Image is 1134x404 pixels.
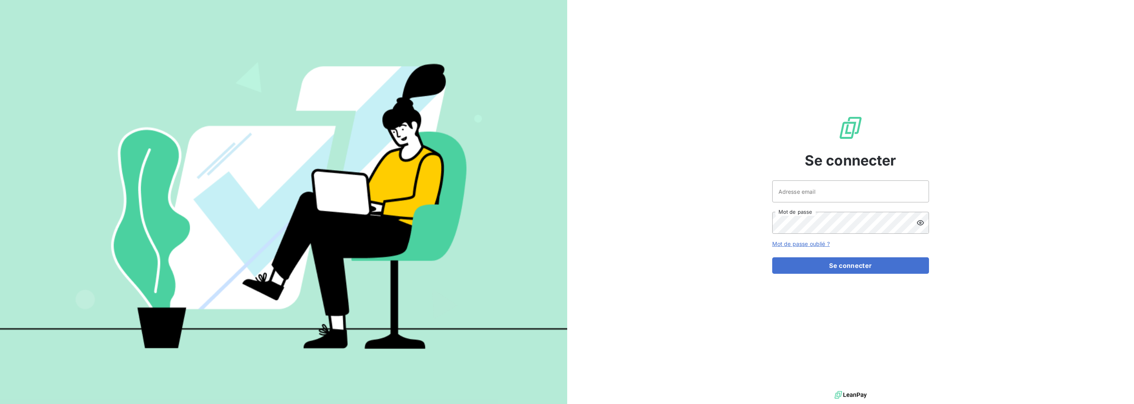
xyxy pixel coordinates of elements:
img: Logo LeanPay [838,115,863,140]
button: Se connecter [772,257,929,274]
a: Mot de passe oublié ? [772,240,830,247]
input: placeholder [772,180,929,202]
span: Se connecter [805,150,896,171]
img: logo [835,389,867,401]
